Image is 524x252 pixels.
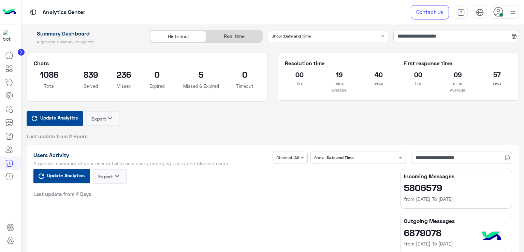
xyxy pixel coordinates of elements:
h2: 839 [75,69,106,80]
b: Date and Time [327,155,353,160]
b: All [294,155,299,160]
button: Exportkeyboard_arrow_down [93,169,127,184]
h6: from [DATE] To [DATE] [404,240,508,247]
h2: 19 [324,69,354,80]
img: tab [476,9,484,16]
img: tab [457,9,465,16]
h5: Chats [34,60,261,67]
a: Contact Us [411,5,449,19]
p: Total [34,83,65,89]
h6: from [DATE] To [DATE] [404,196,508,202]
div: Historical [150,30,206,42]
p: secs [482,80,512,87]
p: Served [75,83,106,89]
p: Analytics Center [43,8,85,17]
p: Expired [142,83,173,89]
span: Update Analytics [45,171,86,180]
h2: 6879078 [404,227,508,238]
h2: 0 [142,69,173,80]
h5: Resolution time [285,60,393,67]
p: Average [285,87,393,94]
h2: 57 [482,69,512,80]
img: tab [29,8,38,16]
p: Average [404,87,512,94]
button: Exportkeyboard_arrow_down [86,111,120,126]
h2: 09 [443,69,472,80]
div: Real time [206,30,262,42]
h2: 236 [117,69,131,80]
i: keyboard_arrow_down [113,172,121,180]
p: mins [443,80,472,87]
span: Last update from 2 Hours [27,133,88,140]
img: profile [509,8,517,17]
h1: Summary Dashboard [27,30,142,37]
b: Date and Time [284,33,311,39]
button: Update Analytics [33,169,90,183]
h5: Incoming Messages [404,173,508,180]
img: Logo [3,5,16,19]
h2: 1086 [34,69,65,80]
h5: A general summary of your user activity: new users, engaging users, and blocked users. [33,161,270,166]
h5: First response time [404,60,512,67]
a: tab [454,5,468,19]
h2: 40 [364,69,393,80]
img: hulul-logo.png [480,225,504,249]
p: Missed & Expired [183,83,219,89]
h2: 00 [404,69,433,80]
h2: 5806579 [404,182,508,193]
span: Last update from 4 Days [33,191,91,197]
p: hrs [404,80,433,87]
h5: A general summary of agents [27,39,142,45]
p: Timeout [229,83,261,89]
p: mins [324,80,354,87]
button: Update Analytics [27,111,83,126]
p: Missed [117,83,131,89]
i: keyboard_arrow_down [106,114,114,122]
span: Update Analytics [39,113,79,122]
h2: 5 [183,69,219,80]
h1: Users Activity [33,152,270,158]
h5: Outgoing Messages [404,218,508,224]
p: secs [364,80,393,87]
img: 1403182699927242 [3,30,15,42]
h2: 00 [285,69,314,80]
p: hrs [285,80,314,87]
h2: 0 [229,69,261,80]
